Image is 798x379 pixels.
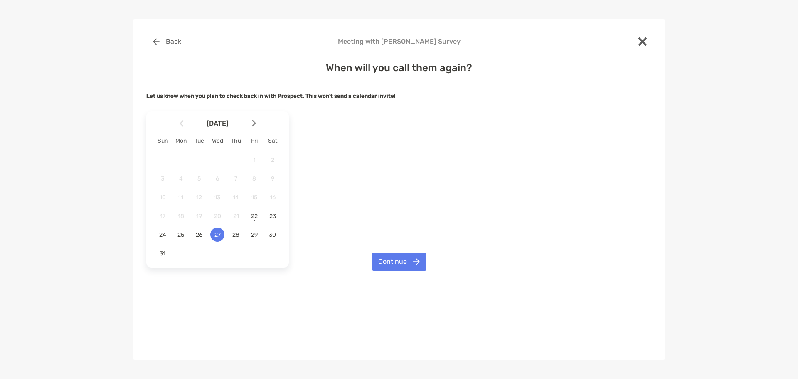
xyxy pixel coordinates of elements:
span: 10 [155,194,170,201]
span: 12 [192,194,206,201]
h4: Meeting with [PERSON_NAME] Survey [146,37,652,45]
span: 14 [229,194,243,201]
span: 19 [192,213,206,220]
span: 29 [247,231,261,238]
span: 11 [174,194,188,201]
span: 22 [247,213,261,220]
div: Sat [264,137,282,144]
span: 1 [247,156,261,163]
span: 27 [210,231,224,238]
span: 21 [229,213,243,220]
strong: This won't send a calendar invite! [305,93,396,99]
span: [DATE] [185,119,250,127]
div: Fri [245,137,264,144]
span: 15 [247,194,261,201]
img: button icon [153,38,160,45]
img: Arrow icon [180,120,184,127]
span: 25 [174,231,188,238]
div: Wed [208,137,227,144]
span: 9 [266,175,280,182]
span: 18 [174,213,188,220]
span: 4 [174,175,188,182]
div: Mon [172,137,190,144]
span: 6 [210,175,224,182]
div: Sun [153,137,172,144]
span: 3 [155,175,170,182]
img: close modal [638,37,647,46]
span: 16 [266,194,280,201]
span: 31 [155,250,170,257]
span: 2 [266,156,280,163]
div: Tue [190,137,208,144]
span: 20 [210,213,224,220]
span: 17 [155,213,170,220]
span: 8 [247,175,261,182]
span: 26 [192,231,206,238]
div: Thu [227,137,245,144]
img: button icon [413,258,420,265]
span: 13 [210,194,224,201]
span: 5 [192,175,206,182]
button: Continue [372,253,426,271]
img: Arrow icon [252,120,256,127]
span: 30 [266,231,280,238]
button: Back [146,32,187,51]
h4: When will you call them again? [146,62,652,74]
span: 28 [229,231,243,238]
span: 23 [266,213,280,220]
span: 7 [229,175,243,182]
span: 24 [155,231,170,238]
h5: Let us know when you plan to check back in with Prospect. [146,93,652,99]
